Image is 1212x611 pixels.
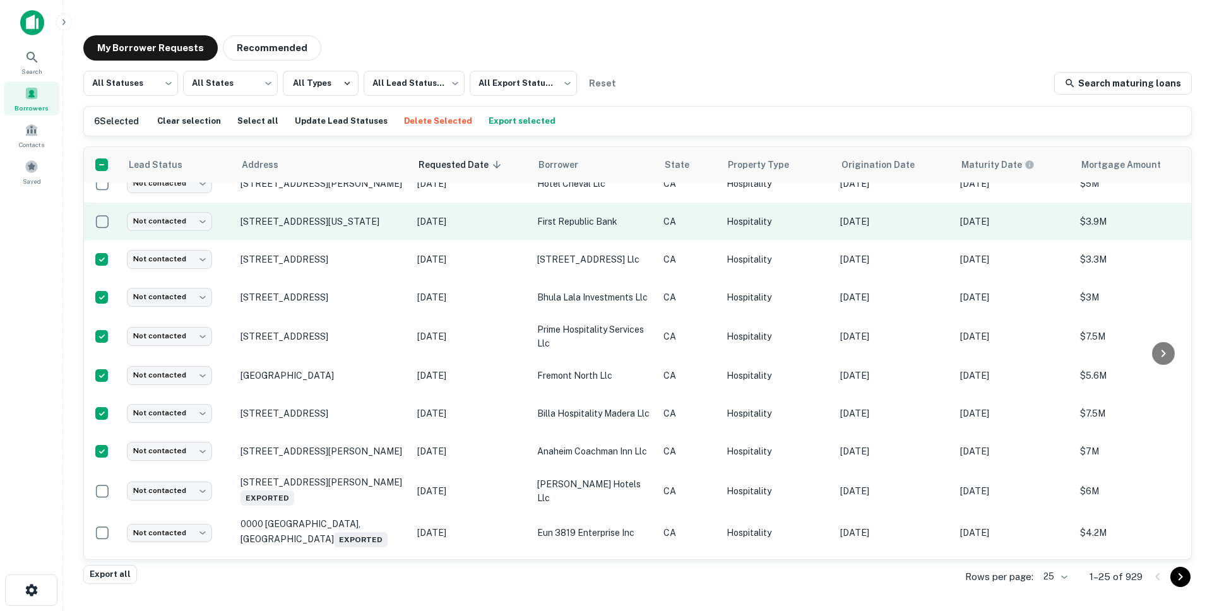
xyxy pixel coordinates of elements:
span: Lead Status [128,157,199,172]
p: [DATE] [417,406,525,420]
a: Contacts [4,118,59,152]
span: Address [242,157,295,172]
div: Not contacted [127,482,212,500]
p: CA [663,526,714,540]
th: Mortgage Amount [1074,147,1200,182]
p: Hospitality [727,444,828,458]
p: [DATE] [417,444,525,458]
p: CA [663,329,714,343]
p: [DATE] [840,329,948,343]
p: CA [663,215,714,228]
span: Contacts [19,139,44,150]
p: Hospitality [727,406,828,420]
p: Hospitality [727,329,828,343]
h6: Maturity Date [961,158,1022,172]
div: All Lead Statuses [364,67,465,100]
button: My Borrower Requests [83,35,218,61]
div: Not contacted [127,327,212,345]
th: Property Type [720,147,834,182]
th: State [657,147,720,182]
th: Address [234,147,411,182]
p: [DATE] [417,484,525,498]
button: Go to next page [1170,567,1191,587]
p: [STREET_ADDRESS] [241,292,405,303]
span: Property Type [728,157,805,172]
p: CA [663,290,714,304]
p: [DATE] [840,252,948,266]
p: [DATE] [840,369,948,383]
p: [PERSON_NAME] hotels llc [537,477,651,505]
a: Search maturing loans [1054,72,1192,95]
span: Borrowers [15,103,49,113]
p: $3.3M [1080,252,1194,266]
p: $7.5M [1080,329,1194,343]
p: $7M [1080,444,1194,458]
p: CA [663,444,714,458]
p: fremont north llc [537,369,651,383]
p: [STREET_ADDRESS] [241,331,405,342]
p: Hospitality [727,177,828,191]
p: anaheim coachman inn llc [537,444,651,458]
p: Hospitality [727,215,828,228]
button: Update Lead Statuses [292,112,391,131]
span: Exported [334,532,388,547]
div: Not contacted [127,174,212,193]
span: Exported [241,490,294,506]
p: $3M [1080,290,1194,304]
button: Select all [234,112,282,131]
p: [DATE] [840,444,948,458]
div: Not contacted [127,250,212,268]
p: [DATE] [960,177,1067,191]
button: Export all [83,565,137,584]
p: bhula lala investments llc [537,290,651,304]
div: Not contacted [127,212,212,230]
p: Hospitality [727,526,828,540]
p: [DATE] [417,329,525,343]
span: Borrower [538,157,595,172]
p: [STREET_ADDRESS][US_STATE] [241,216,405,227]
p: $5M [1080,177,1194,191]
p: Rows per page: [965,569,1033,584]
p: Hospitality [727,484,828,498]
p: $4.2M [1080,526,1194,540]
p: [DATE] [417,177,525,191]
p: $6M [1080,484,1194,498]
div: Not contacted [127,442,212,460]
p: [DATE] [417,526,525,540]
a: Search [4,45,59,79]
a: Borrowers [4,81,59,116]
p: [DATE] [960,369,1067,383]
span: Maturity dates displayed may be estimated. Please contact the lender for the most accurate maturi... [961,158,1051,172]
p: [STREET_ADDRESS] llc [537,252,651,266]
p: hotel cheval llc [537,177,651,191]
th: Borrower [531,147,657,182]
p: [DATE] [840,406,948,420]
p: [DATE] [840,177,948,191]
span: Mortgage Amount [1081,157,1177,172]
p: [STREET_ADDRESS][PERSON_NAME] [241,178,405,189]
p: billa hospitality madera llc [537,406,651,420]
span: Requested Date [419,157,505,172]
p: CA [663,252,714,266]
h6: 6 Selected [94,114,139,128]
div: Chat Widget [1149,510,1212,571]
span: Search [21,66,42,76]
p: [DATE] [960,329,1067,343]
button: All Types [283,71,359,96]
button: Reset [582,71,622,96]
span: Saved [23,176,41,186]
div: Not contacted [127,404,212,422]
div: Not contacted [127,366,212,384]
p: [DATE] [960,484,1067,498]
p: [DATE] [417,215,525,228]
p: [STREET_ADDRESS][PERSON_NAME] [241,477,405,506]
p: $3.9M [1080,215,1194,228]
span: State [665,157,706,172]
button: Export selected [485,112,559,131]
div: Saved [4,155,59,189]
p: [STREET_ADDRESS] [241,254,405,265]
p: [DATE] [960,444,1067,458]
p: [DATE] [417,252,525,266]
p: [DATE] [417,369,525,383]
